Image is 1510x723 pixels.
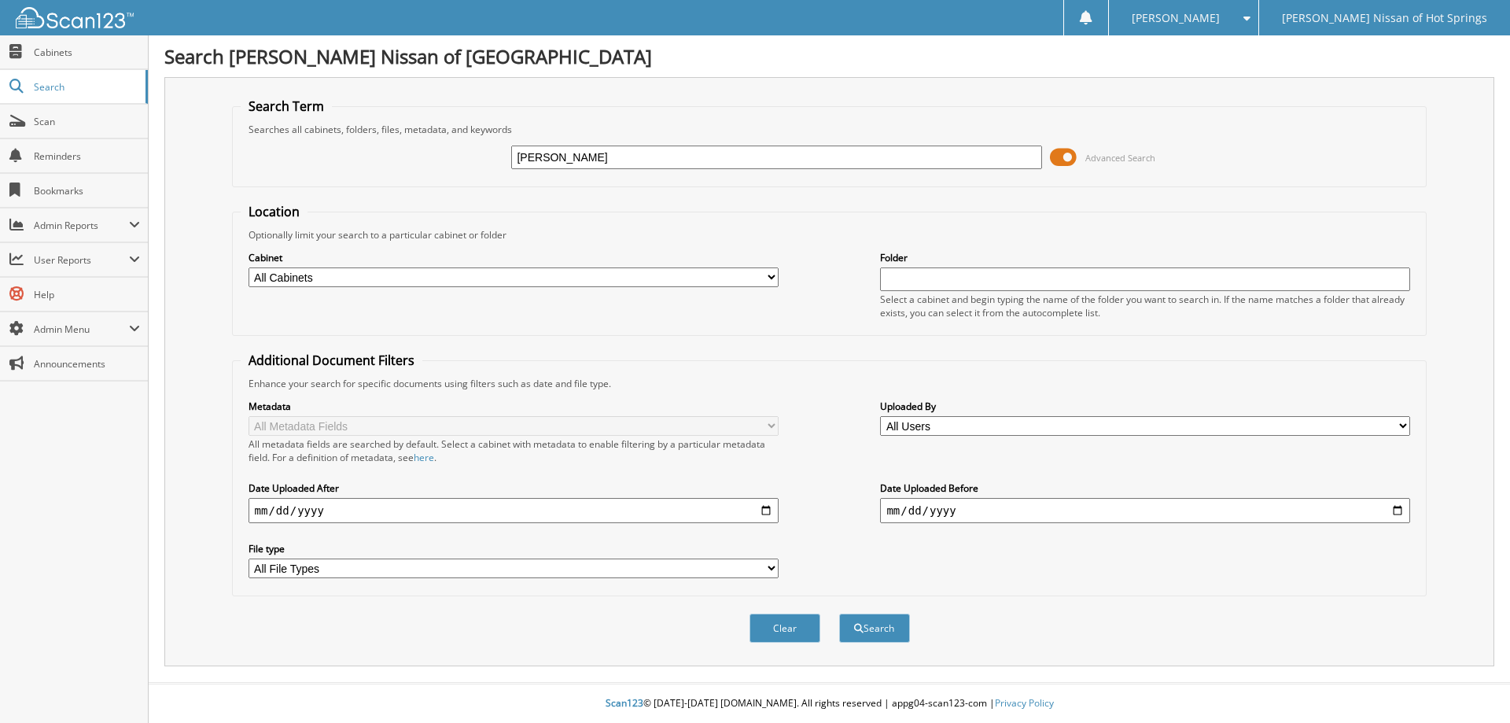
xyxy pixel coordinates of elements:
div: Searches all cabinets, folders, files, metadata, and keywords [241,123,1419,136]
span: Search [34,80,138,94]
label: Folder [880,251,1410,264]
label: File type [249,542,779,555]
span: Announcements [34,357,140,371]
span: Admin Reports [34,219,129,232]
input: end [880,498,1410,523]
span: Bookmarks [34,184,140,197]
span: [PERSON_NAME] [1132,13,1220,23]
legend: Location [241,203,308,220]
span: Help [34,288,140,301]
iframe: Chat Widget [1431,647,1510,723]
label: Uploaded By [880,400,1410,413]
div: Enhance your search for specific documents using filters such as date and file type. [241,377,1419,390]
button: Search [839,614,910,643]
legend: Additional Document Filters [241,352,422,369]
div: Optionally limit your search to a particular cabinet or folder [241,228,1419,242]
label: Cabinet [249,251,779,264]
div: Select a cabinet and begin typing the name of the folder you want to search in. If the name match... [880,293,1410,319]
span: Admin Menu [34,323,129,336]
span: [PERSON_NAME] Nissan of Hot Springs [1282,13,1487,23]
span: Scan123 [606,696,643,710]
button: Clear [749,614,820,643]
label: Metadata [249,400,779,413]
span: User Reports [34,253,129,267]
input: start [249,498,779,523]
a: Privacy Policy [995,696,1054,710]
legend: Search Term [241,98,332,115]
a: here [414,451,434,464]
label: Date Uploaded After [249,481,779,495]
div: © [DATE]-[DATE] [DOMAIN_NAME]. All rights reserved | appg04-scan123-com | [149,684,1510,723]
span: Advanced Search [1085,152,1155,164]
span: Cabinets [34,46,140,59]
span: Scan [34,115,140,128]
h1: Search [PERSON_NAME] Nissan of [GEOGRAPHIC_DATA] [164,43,1494,69]
img: scan123-logo-white.svg [16,7,134,28]
div: All metadata fields are searched by default. Select a cabinet with metadata to enable filtering b... [249,437,779,464]
span: Reminders [34,149,140,163]
label: Date Uploaded Before [880,481,1410,495]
